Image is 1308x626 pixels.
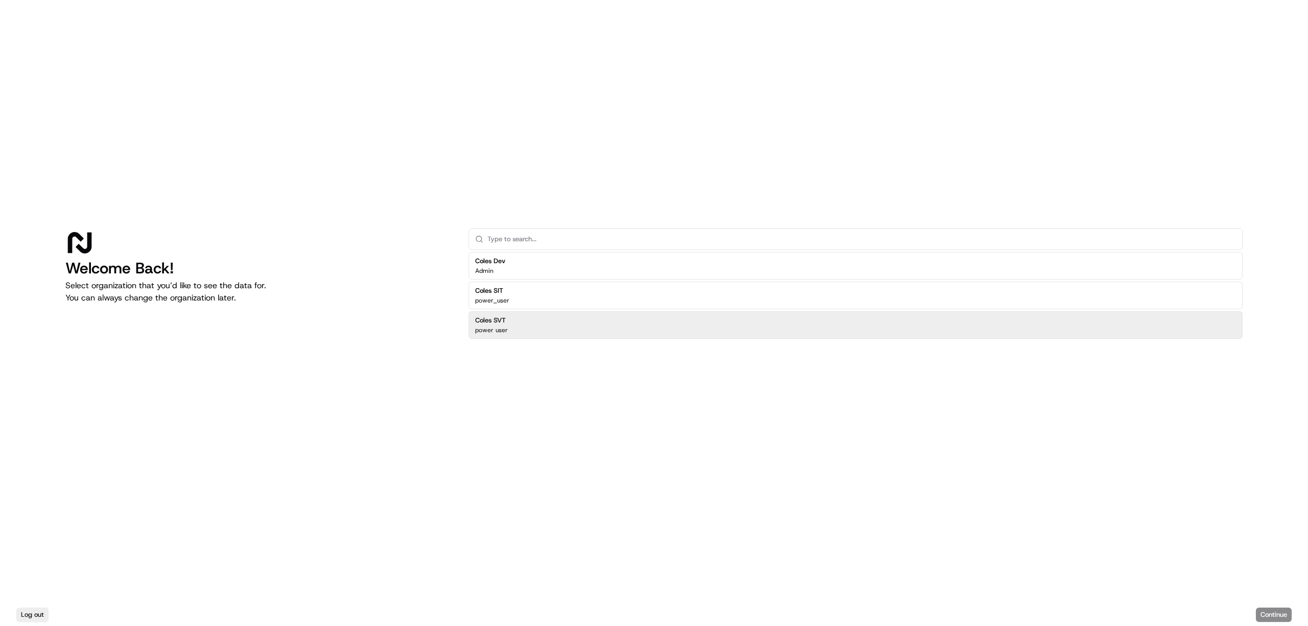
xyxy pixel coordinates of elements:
[475,257,505,266] h2: Coles Dev
[65,259,452,277] h1: Welcome Back!
[475,267,494,275] p: Admin
[16,608,49,622] button: Log out
[65,280,452,304] p: Select organization that you’d like to see the data for. You can always change the organization l...
[487,229,1236,249] input: Type to search...
[475,296,509,305] p: power_user
[469,250,1243,341] div: Suggestions
[475,316,508,325] h2: Coles SVT
[475,286,509,295] h2: Coles SIT
[475,326,508,334] p: power user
